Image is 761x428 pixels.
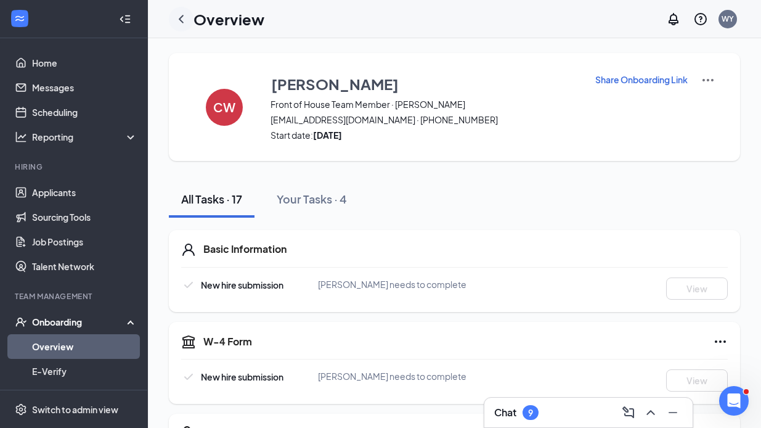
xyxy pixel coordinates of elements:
[528,408,533,418] div: 9
[693,12,708,27] svg: QuestionInfo
[666,369,728,392] button: View
[32,180,137,205] a: Applicants
[32,384,137,408] a: Onboarding Documents
[619,403,638,422] button: ComposeMessage
[595,73,688,86] p: Share Onboarding Link
[203,335,252,348] h5: W-4 Form
[722,14,734,24] div: WY
[15,291,135,302] div: Team Management
[14,12,26,25] svg: WorkstreamLogo
[663,403,683,422] button: Minimize
[643,405,658,420] svg: ChevronUp
[271,129,579,141] span: Start date:
[181,191,242,207] div: All Tasks · 17
[201,371,283,382] span: New hire submission
[174,12,189,27] svg: ChevronLeft
[181,278,196,292] svg: Checkmark
[203,242,287,256] h5: Basic Information
[32,51,137,75] a: Home
[701,73,715,88] img: More Actions
[621,405,636,420] svg: ComposeMessage
[666,12,681,27] svg: Notifications
[494,406,516,419] h3: Chat
[181,242,196,257] svg: User
[713,334,728,349] svg: Ellipses
[15,403,27,416] svg: Settings
[271,73,399,94] h3: [PERSON_NAME]
[271,73,579,95] button: [PERSON_NAME]
[719,386,749,416] iframe: Intercom live chat
[15,316,27,328] svg: UserCheck
[313,130,342,141] strong: [DATE]
[665,405,680,420] svg: Minimize
[32,334,137,359] a: Overview
[15,131,27,143] svg: Analysis
[32,205,137,229] a: Sourcing Tools
[32,131,138,143] div: Reporting
[201,279,283,290] span: New hire submission
[32,403,118,416] div: Switch to admin view
[666,278,728,300] button: View
[271,98,579,110] span: Front of House Team Member · [PERSON_NAME]
[213,103,235,112] h4: CW
[277,191,347,207] div: Your Tasks · 4
[181,334,196,349] svg: TaxGovernmentIcon
[119,13,131,25] svg: Collapse
[271,113,579,126] span: [EMAIL_ADDRESS][DOMAIN_NAME] · [PHONE_NUMBER]
[595,73,688,86] button: Share Onboarding Link
[15,162,135,172] div: Hiring
[32,100,137,125] a: Scheduling
[193,9,264,30] h1: Overview
[32,229,137,254] a: Job Postings
[32,75,137,100] a: Messages
[193,73,255,141] button: CW
[32,254,137,279] a: Talent Network
[641,403,661,422] button: ChevronUp
[32,359,137,384] a: E-Verify
[32,316,127,328] div: Onboarding
[181,369,196,384] svg: Checkmark
[318,279,466,290] span: [PERSON_NAME] needs to complete
[318,371,466,382] span: [PERSON_NAME] needs to complete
